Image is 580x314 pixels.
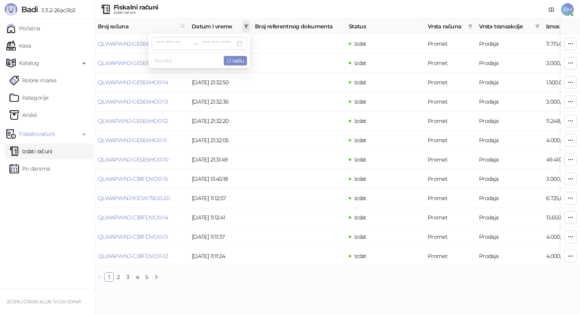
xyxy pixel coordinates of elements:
[346,19,425,34] th: Status
[19,55,39,71] span: Katalog
[9,143,52,159] a: Izdati računi
[425,131,476,150] td: Promet
[114,272,123,282] li: 2
[193,40,199,46] span: swap-right
[95,131,189,150] td: QLWAPWNJ-GESE6HO0-11
[98,40,168,47] a: QLWAPWNJ-GESE6HO0-16
[476,131,543,150] td: Prodaja
[476,169,543,189] td: Prodaja
[133,273,142,281] a: 4
[189,247,252,266] td: [DATE] 11:11:24
[476,247,543,266] td: Prodaja
[6,299,81,305] small: JEDRILIČARSKI KLUB "VOJVODINA"
[476,111,543,131] td: Prodaja
[425,54,476,73] td: Promet
[189,227,252,247] td: [DATE] 11:11:37
[354,59,367,67] span: Izdat
[9,107,37,123] a: ArtikliArtikli
[98,117,168,124] a: QLWAPWNJ-GESE6HO0-12
[533,20,541,32] span: filter
[545,3,558,16] a: Dokumentacija
[476,54,543,73] td: Prodaja
[224,56,247,65] button: U redu
[354,233,367,240] span: Izdat
[425,19,476,34] th: Vrsta računa
[114,4,158,11] div: Fiskalni računi
[479,22,532,31] span: Vrsta transakcije
[354,117,367,124] span: Izdat
[189,131,252,150] td: [DATE] 21:32:05
[98,98,168,105] a: QLWAPWNJ-GESE6HO0-13
[98,59,168,67] a: QLWAPWNJ-GESE6HO0-15
[252,19,346,34] th: Broj referentnog dokumenta
[95,272,104,282] button: left
[6,20,40,36] a: Početna
[95,111,189,131] td: QLWAPWNJ-GESE6HO0-12
[476,34,543,54] td: Prodaja
[425,150,476,169] td: Promet
[152,272,161,282] button: right
[98,156,168,163] a: QLWAPWNJ-GESE6HO0-10
[98,233,168,240] a: QLWAPWNJ-C38FDVO0-13
[98,79,168,86] a: QLWAPWNJ-GESE6HO0-14
[476,227,543,247] td: Prodaja
[425,227,476,247] td: Promet
[354,98,367,105] span: Izdat
[535,24,540,29] span: filter
[97,275,102,279] span: left
[242,20,250,32] span: filter
[354,253,367,260] span: Izdat
[189,169,252,189] td: [DATE] 13:45:18
[95,19,189,34] th: Broj računa
[193,40,199,46] span: to
[123,272,133,282] li: 3
[425,34,476,54] td: Promet
[123,273,132,281] a: 3
[142,272,152,282] li: 5
[114,11,158,15] div: Izdati računi
[95,227,189,247] td: QLWAPWNJ-C38FDVO0-13
[561,3,574,16] span: BM
[425,92,476,111] td: Promet
[425,247,476,266] td: Promet
[425,73,476,92] td: Promet
[476,150,543,169] td: Prodaja
[95,169,189,189] td: QLWAPWNJ-C38FDVO0-15
[189,92,252,111] td: [DATE] 21:32:36
[189,150,252,169] td: [DATE] 21:31:49
[244,24,249,29] span: filter
[95,34,189,54] td: QLWAPWNJ-GESE6HO0-16
[21,5,38,14] span: Badi
[95,73,189,92] td: QLWAPWNJ-GESE6HO0-14
[98,214,168,221] a: QLWAPWNJ-C38FDVO0-14
[189,189,252,208] td: [DATE] 11:12:57
[466,20,474,32] span: filter
[476,189,543,208] td: Prodaja
[354,175,367,182] span: Izdat
[425,189,476,208] td: Promet
[98,195,170,202] a: QLWAPWNJ-9JGW75O0-20
[476,73,543,92] td: Prodaja
[95,54,189,73] td: QLWAPWNJ-GESE6HO0-15
[98,137,167,144] a: QLWAPWNJ-GESE6HO0-11
[476,208,543,227] td: Prodaja
[95,150,189,169] td: QLWAPWNJ-GESE6HO0-10
[95,272,104,282] li: Prethodna strana
[192,22,241,31] span: Datum i vreme
[114,273,123,281] a: 2
[152,56,176,65] button: Poništi
[9,72,56,88] a: Robne marke
[95,189,189,208] td: QLWAPWNJ-9JGW75O0-20
[425,169,476,189] td: Promet
[354,79,367,86] span: Izdat
[98,175,168,182] a: QLWAPWNJ-C38FDVO0-15
[38,7,75,14] span: 3.11.2-26ac3b3
[95,208,189,227] td: QLWAPWNJ-C38FDVO0-14
[476,19,543,34] th: Vrsta transakcije
[354,214,367,221] span: Izdat
[154,275,159,279] span: right
[428,22,465,31] span: Vrsta računa
[189,73,252,92] td: [DATE] 21:32:50
[354,40,367,47] span: Izdat
[142,273,151,281] a: 5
